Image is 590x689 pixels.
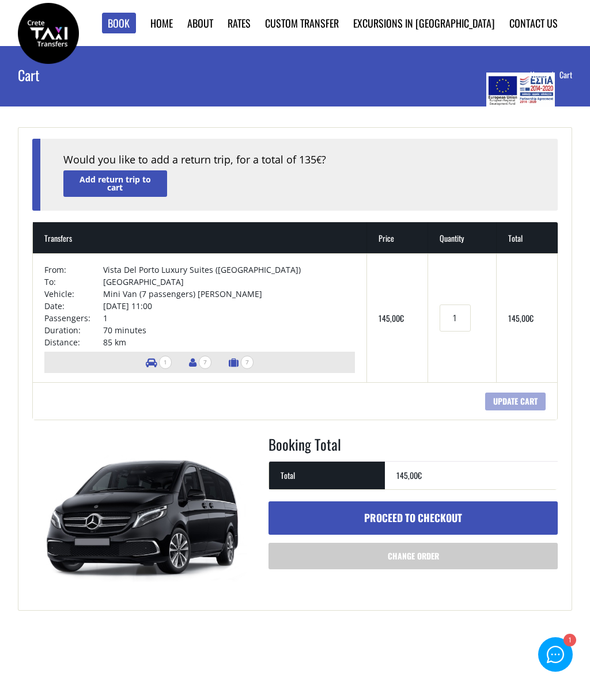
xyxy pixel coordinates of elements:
td: Distance: [44,336,103,348]
td: Vista Del Porto Luxury Suites ([GEOGRAPHIC_DATA]) [103,264,355,276]
th: Total [497,222,558,253]
a: Change order [268,543,558,569]
a: Contact us [509,16,558,31]
span: 7 [199,356,211,369]
td: [GEOGRAPHIC_DATA] [103,276,355,288]
span: 7 [241,356,254,369]
span: € [418,469,422,481]
img: Crete Taxi Transfers | Crete Taxi Transfers Cart | Crete Taxi Transfers [18,3,79,64]
td: 70 minutes [103,324,355,336]
input: Transfers quantity [440,304,471,332]
span: 1 [159,356,172,369]
td: Passengers: [44,312,103,324]
a: Crete Taxi Transfers | Crete Taxi Transfers Cart | Crete Taxi Transfers [18,26,79,38]
h1: Cart [18,46,205,104]
td: To: [44,276,103,288]
td: 1 [103,312,355,324]
td: Duration: [44,324,103,336]
a: Excursions in [GEOGRAPHIC_DATA] [353,16,495,31]
li: Cart [559,69,572,81]
td: Vehicle: [44,288,103,300]
a: Rates [228,16,251,31]
td: 85 km [103,336,355,348]
td: Mini Van (7 passengers) [PERSON_NAME] [103,288,355,300]
td: From: [44,264,103,276]
div: 1 [563,635,575,647]
a: About [187,16,213,31]
h2: Booking Total [268,434,558,462]
td: [DATE] 11:00 [103,300,355,312]
a: Book [102,13,137,34]
span: € [400,312,404,324]
li: Number of luggage items [223,352,259,373]
a: Home [150,16,173,31]
a: Add return trip to cart [63,170,167,196]
li: Number of passengers [183,352,217,373]
bdi: 145,00 [379,312,404,324]
bdi: 145,00 [508,312,534,324]
div: Would you like to add a return trip, for a total of 135 ? [63,153,535,168]
bdi: 145,00 [396,469,422,481]
th: Transfers [33,222,367,253]
th: Total [269,461,384,489]
a: Custom Transfer [265,16,339,31]
th: Price [367,222,428,253]
li: Number of vehicles [140,352,177,373]
a: Proceed to checkout [268,501,558,535]
img: Mini Van (7 passengers) Mercedes Vito [32,434,253,599]
td: Date: [44,300,103,312]
th: Quantity [428,222,497,253]
span: € [530,312,534,324]
input: Update cart [485,393,546,410]
a: Home [530,68,559,81]
span: € [316,154,322,166]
